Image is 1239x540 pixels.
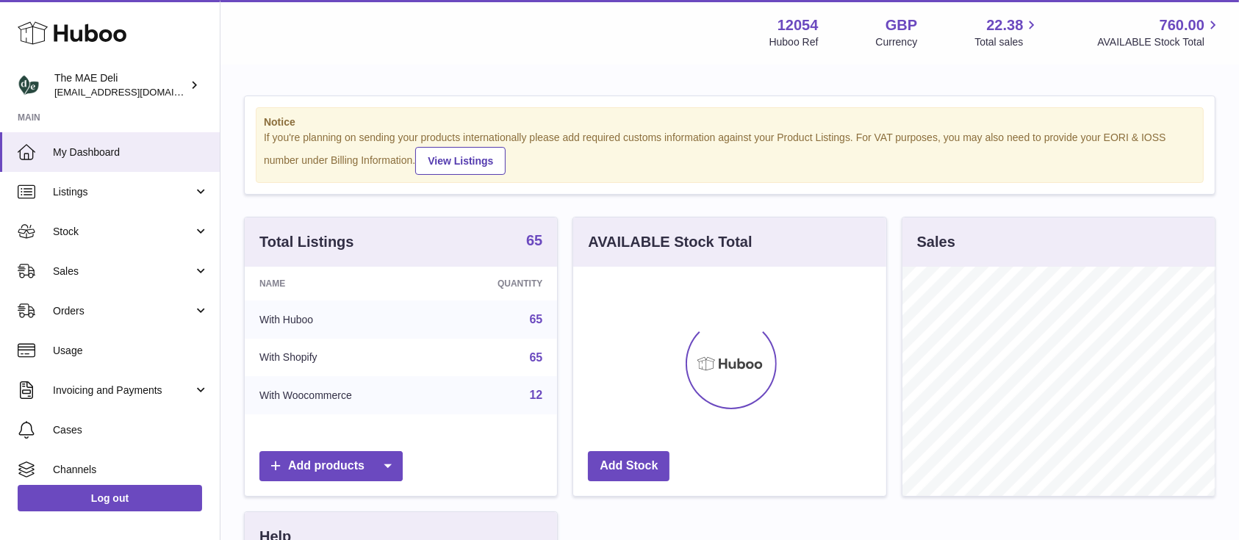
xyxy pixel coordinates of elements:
span: Total sales [974,35,1040,49]
a: 65 [526,233,542,251]
span: My Dashboard [53,145,209,159]
strong: Notice [264,115,1196,129]
strong: GBP [886,15,917,35]
strong: 65 [526,233,542,248]
a: 65 [530,351,543,364]
div: Huboo Ref [769,35,819,49]
strong: 12054 [777,15,819,35]
th: Name [245,267,439,300]
th: Quantity [439,267,557,300]
span: Usage [53,344,209,358]
span: Orders [53,304,193,318]
span: Channels [53,463,209,477]
div: Currency [876,35,918,49]
a: Log out [18,485,202,511]
h3: AVAILABLE Stock Total [588,232,752,252]
span: Stock [53,225,193,239]
span: Listings [53,185,193,199]
span: 22.38 [986,15,1023,35]
td: With Woocommerce [245,376,439,414]
a: 12 [530,389,543,401]
img: internalAdmin-12054@internal.huboo.com [18,74,40,96]
a: 22.38 Total sales [974,15,1040,49]
div: If you're planning on sending your products internationally please add required customs informati... [264,131,1196,175]
div: The MAE Deli [54,71,187,99]
span: 760.00 [1160,15,1204,35]
a: View Listings [415,147,506,175]
span: Sales [53,264,193,278]
span: Cases [53,423,209,437]
a: Add products [259,451,403,481]
h3: Sales [917,232,955,252]
a: Add Stock [588,451,669,481]
h3: Total Listings [259,232,354,252]
a: 760.00 AVAILABLE Stock Total [1097,15,1221,49]
a: 65 [530,313,543,325]
td: With Shopify [245,339,439,377]
span: [EMAIL_ADDRESS][DOMAIN_NAME] [54,86,216,98]
span: Invoicing and Payments [53,384,193,397]
span: AVAILABLE Stock Total [1097,35,1221,49]
td: With Huboo [245,300,439,339]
